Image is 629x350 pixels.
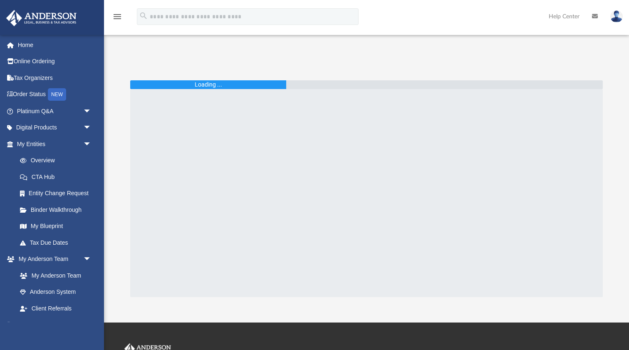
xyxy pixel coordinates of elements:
[6,317,100,333] a: My Documentsarrow_drop_down
[139,11,148,20] i: search
[6,136,104,152] a: My Entitiesarrow_drop_down
[12,300,100,317] a: Client Referrals
[83,119,100,137] span: arrow_drop_down
[112,12,122,22] i: menu
[48,88,66,101] div: NEW
[83,317,100,334] span: arrow_drop_down
[195,80,222,89] div: Loading ...
[12,284,100,300] a: Anderson System
[83,251,100,268] span: arrow_drop_down
[12,169,104,185] a: CTA Hub
[83,103,100,120] span: arrow_drop_down
[83,136,100,153] span: arrow_drop_down
[12,234,104,251] a: Tax Due Dates
[12,152,104,169] a: Overview
[12,201,104,218] a: Binder Walkthrough
[12,218,100,235] a: My Blueprint
[6,53,104,70] a: Online Ordering
[12,267,96,284] a: My Anderson Team
[6,86,104,103] a: Order StatusNEW
[12,185,104,202] a: Entity Change Request
[6,103,104,119] a: Platinum Q&Aarrow_drop_down
[610,10,623,22] img: User Pic
[112,16,122,22] a: menu
[4,10,79,26] img: Anderson Advisors Platinum Portal
[6,37,104,53] a: Home
[6,70,104,86] a: Tax Organizers
[6,251,100,268] a: My Anderson Teamarrow_drop_down
[6,119,104,136] a: Digital Productsarrow_drop_down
